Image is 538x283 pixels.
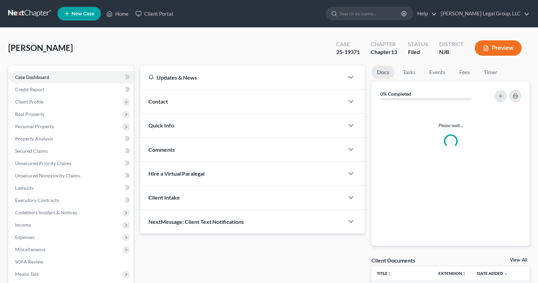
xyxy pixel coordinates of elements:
a: SOFA Review [10,256,133,268]
span: Credit Report [15,86,44,92]
span: Secured Claims [15,148,48,154]
span: Lawsuits [15,185,34,191]
span: [PERSON_NAME] [8,43,73,53]
div: District [439,40,464,48]
a: Secured Claims [10,145,133,157]
div: Filed [408,48,428,56]
span: Client Profile [15,99,43,105]
div: Case [336,40,360,48]
button: Preview [475,40,522,56]
span: Codebtors Insiders & Notices [15,210,77,215]
div: 25-19371 [336,48,360,56]
div: Status [408,40,428,48]
span: Miscellaneous [15,246,45,252]
span: Quick Info [148,122,174,129]
input: Search by name... [340,7,402,20]
span: Unsecured Priority Claims [15,160,71,166]
span: SOFA Review [15,259,43,265]
a: Titleunfold_more [377,271,392,276]
a: Events [424,66,451,79]
a: Case Dashboard [10,71,133,83]
span: Income [15,222,31,228]
a: Client Portal [132,8,176,20]
span: Real Property [15,111,44,117]
span: Personal Property [15,123,54,129]
a: Property Analysis [10,133,133,145]
a: Help [414,8,437,20]
span: Unsecured Nonpriority Claims [15,173,80,178]
a: Credit Report [10,83,133,96]
a: Home [103,8,132,20]
a: Fees [454,66,475,79]
i: unfold_more [462,272,466,276]
a: Tasks [397,66,421,79]
div: NJB [439,48,464,56]
a: Lawsuits [10,182,133,194]
a: [PERSON_NAME] Legal Group, LLC [437,8,529,20]
i: unfold_more [388,272,392,276]
span: NextMessage: Client Text Notifications [148,218,244,225]
a: Unsecured Nonpriority Claims [10,170,133,182]
a: View All [510,258,527,262]
span: Case Dashboard [15,74,49,80]
span: Contact [148,98,168,105]
a: Executory Contracts [10,194,133,206]
div: Client Documents [371,257,415,264]
div: Chapter [371,48,397,56]
a: Timer [478,66,503,79]
span: Means Test [15,271,39,277]
span: Client Intake [148,194,180,201]
a: Docs [371,66,395,79]
a: Extensionunfold_more [438,271,466,276]
a: Unsecured Priority Claims [10,157,133,170]
div: Updates & News [148,74,336,81]
span: Property Analysis [15,136,53,141]
span: Executory Contracts [15,197,59,203]
span: Comments [148,146,175,153]
span: Expenses [15,234,35,240]
div: Chapter [371,40,397,48]
a: Date Added expand_more [477,271,508,276]
p: Please wait... [377,122,524,129]
span: 13 [391,49,397,55]
strong: 0% Completed [380,91,411,97]
span: New Case [71,11,94,16]
span: Hire a Virtual Paralegal [148,170,205,177]
i: expand_more [504,272,508,276]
